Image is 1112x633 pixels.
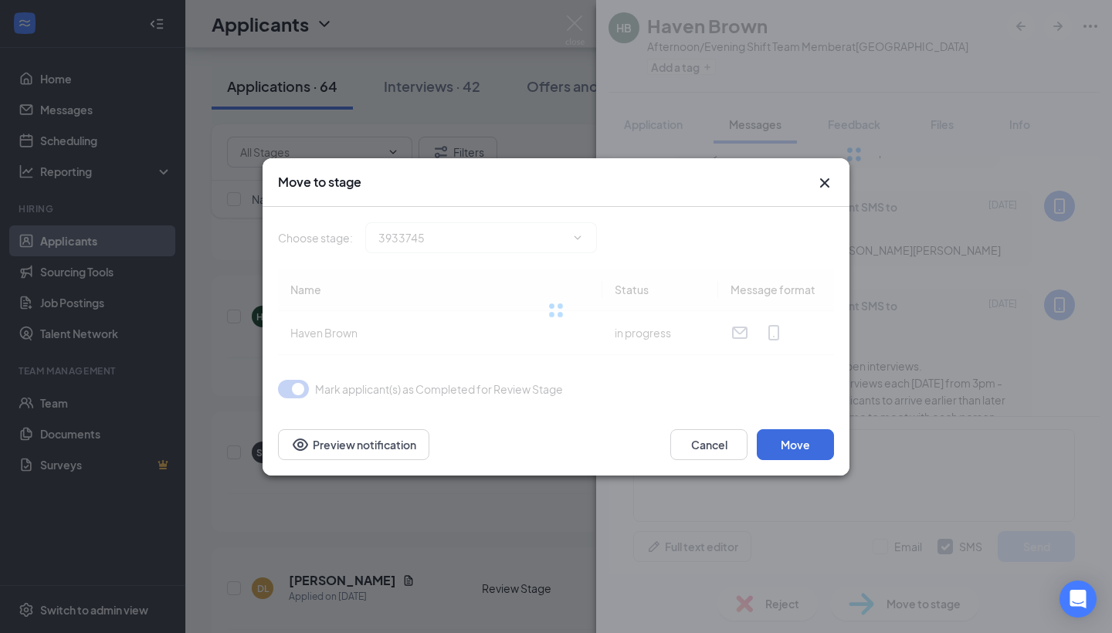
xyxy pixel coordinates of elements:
[278,429,429,460] button: Preview notificationEye
[1059,581,1097,618] div: Open Intercom Messenger
[291,435,310,454] svg: Eye
[815,174,834,192] svg: Cross
[278,174,361,191] h3: Move to stage
[815,174,834,192] button: Close
[757,429,834,460] button: Move
[670,429,748,460] button: Cancel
